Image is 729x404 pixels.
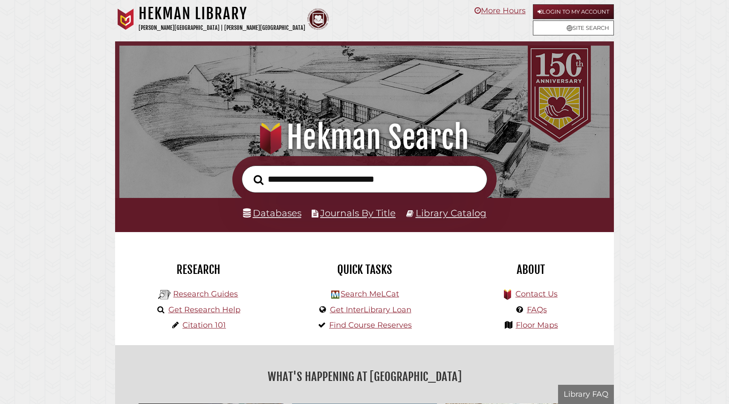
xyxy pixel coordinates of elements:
a: Contact Us [515,289,558,299]
img: Hekman Library Logo [331,291,339,299]
a: Search MeLCat [341,289,399,299]
a: Journals By Title [320,207,396,218]
a: More Hours [474,6,526,15]
h2: Research [121,262,275,277]
button: Search [249,172,268,188]
a: Citation 101 [182,320,226,330]
h1: Hekman Search [130,119,599,156]
a: Research Guides [173,289,238,299]
h2: Quick Tasks [288,262,441,277]
a: Floor Maps [516,320,558,330]
a: FAQs [527,305,547,314]
h2: About [454,262,607,277]
img: Calvin University [115,9,136,30]
a: Databases [243,207,301,218]
img: Calvin Theological Seminary [307,9,329,30]
a: Get InterLibrary Loan [330,305,411,314]
i: Search [254,174,263,185]
h1: Hekman Library [139,4,305,23]
img: Hekman Library Logo [158,288,171,301]
a: Get Research Help [168,305,240,314]
p: [PERSON_NAME][GEOGRAPHIC_DATA] | [PERSON_NAME][GEOGRAPHIC_DATA] [139,23,305,33]
h2: What's Happening at [GEOGRAPHIC_DATA] [121,367,607,387]
a: Find Course Reserves [329,320,412,330]
a: Library Catalog [416,207,486,218]
a: Login to My Account [533,4,614,19]
a: Site Search [533,20,614,35]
